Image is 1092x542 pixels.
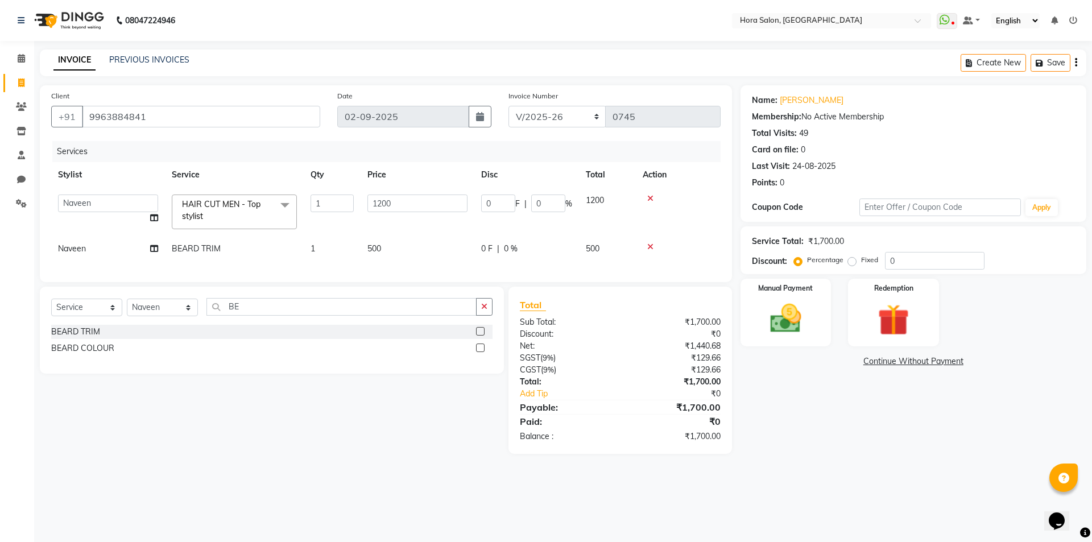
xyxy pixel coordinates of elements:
[511,388,638,400] a: Add Tip
[868,300,919,340] img: _gift.svg
[752,235,804,247] div: Service Total:
[780,177,784,189] div: 0
[520,353,540,363] span: SGST
[620,431,729,442] div: ₹1,700.00
[752,160,790,172] div: Last Visit:
[620,400,729,414] div: ₹1,700.00
[337,91,353,101] label: Date
[182,199,260,221] span: HAIR CUT MEN - Top stylist
[1031,54,1070,72] button: Save
[511,316,620,328] div: Sub Total:
[508,91,558,101] label: Invoice Number
[752,111,801,123] div: Membership:
[474,162,579,188] th: Disc
[758,283,813,293] label: Manual Payment
[524,198,527,210] span: |
[511,431,620,442] div: Balance :
[58,243,88,254] span: Naveen ‪
[874,283,913,293] label: Redemption
[807,255,843,265] label: Percentage
[743,355,1084,367] a: Continue Without Payment
[808,235,844,247] div: ₹1,700.00
[203,211,208,221] a: x
[752,111,1075,123] div: No Active Membership
[497,243,499,255] span: |
[752,201,859,213] div: Coupon Code
[792,160,835,172] div: 24-08-2025
[367,243,381,254] span: 500
[311,243,315,254] span: 1
[481,243,493,255] span: 0 F
[543,353,553,362] span: 9%
[543,365,554,374] span: 9%
[29,5,107,36] img: logo
[620,376,729,388] div: ₹1,700.00
[515,198,520,210] span: F
[620,352,729,364] div: ₹129.66
[586,243,599,254] span: 500
[511,340,620,352] div: Net:
[361,162,474,188] th: Price
[51,106,83,127] button: +91
[861,255,878,265] label: Fixed
[760,300,812,337] img: _cash.svg
[801,144,805,156] div: 0
[520,299,546,311] span: Total
[620,364,729,376] div: ₹129.66
[504,243,518,255] span: 0 %
[165,162,304,188] th: Service
[752,177,777,189] div: Points:
[780,94,843,106] a: [PERSON_NAME]
[620,415,729,428] div: ₹0
[586,195,604,205] span: 1200
[620,316,729,328] div: ₹1,700.00
[109,55,189,65] a: PREVIOUS INVOICES
[961,54,1026,72] button: Create New
[636,162,721,188] th: Action
[206,298,477,316] input: Search or Scan
[1025,199,1058,216] button: Apply
[752,94,777,106] div: Name:
[511,415,620,428] div: Paid:
[511,364,620,376] div: ( )
[511,352,620,364] div: ( )
[752,255,787,267] div: Discount:
[752,144,799,156] div: Card on file:
[52,141,729,162] div: Services
[53,50,96,71] a: INVOICE
[799,127,808,139] div: 49
[620,328,729,340] div: ₹0
[620,340,729,352] div: ₹1,440.68
[565,198,572,210] span: %
[1044,497,1081,531] iframe: chat widget
[125,5,175,36] b: 08047224946
[51,91,69,101] label: Client
[511,400,620,414] div: Payable:
[51,326,100,338] div: BEARD TRIM
[579,162,636,188] th: Total
[172,243,221,254] span: BEARD TRIM
[51,162,165,188] th: Stylist
[304,162,361,188] th: Qty
[511,328,620,340] div: Discount:
[638,388,729,400] div: ₹0
[82,106,320,127] input: Search by Name/Mobile/Email/Code
[520,365,541,375] span: CGST
[752,127,797,139] div: Total Visits:
[859,198,1021,216] input: Enter Offer / Coupon Code
[51,342,114,354] div: BEARD COLOUR
[511,376,620,388] div: Total:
